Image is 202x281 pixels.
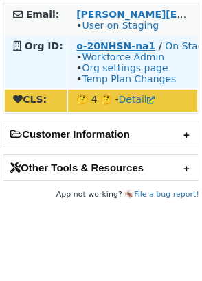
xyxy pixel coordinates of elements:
h2: Other Tools & Resources [3,155,199,180]
strong: Org ID: [25,40,63,51]
a: Workforce Admin [82,51,164,62]
a: File a bug report! [134,190,199,199]
strong: / [159,40,162,51]
span: • • • [76,51,176,84]
strong: CLS: [13,94,47,105]
a: Org settings page [82,62,168,73]
span: • [76,20,159,31]
a: Detail [119,94,155,105]
td: 🤔 4 🤔 - [68,90,197,112]
a: User on Staging [82,20,159,31]
footer: App not working? 🪳 [3,188,199,201]
a: Temp Plan Changes [82,73,176,84]
a: o-20NHSN-na1 [76,40,155,51]
h2: Customer Information [3,121,199,147]
strong: Email: [26,9,60,20]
